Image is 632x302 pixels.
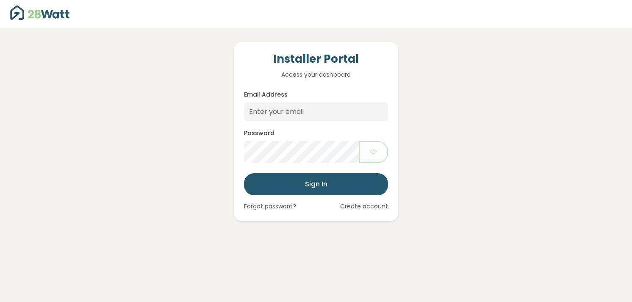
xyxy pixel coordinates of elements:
[244,202,296,211] a: Forgot password?
[244,70,388,79] p: Access your dashboard
[244,103,388,121] input: Enter your email
[10,6,69,20] img: 28Watt
[359,141,388,163] button: Show password
[244,52,388,66] h4: Installer Portal
[244,129,274,138] label: Password
[244,173,388,195] button: Sign In
[244,90,288,99] label: Email Address
[340,202,388,211] a: Create account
